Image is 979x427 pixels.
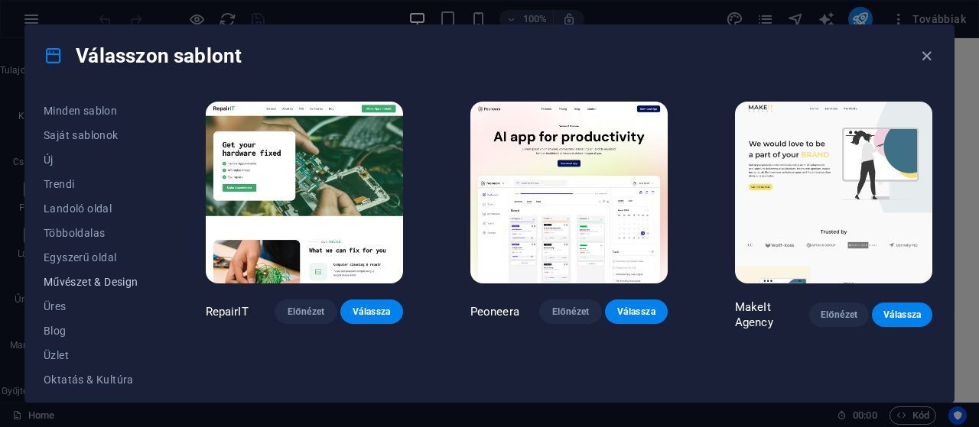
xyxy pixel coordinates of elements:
[44,325,138,337] span: Blog
[44,245,138,270] button: Egyszerű oldal
[539,299,602,324] button: Előnézet
[44,300,138,312] span: Üres
[44,374,138,386] span: Oktatás & Kultúra
[44,270,138,294] button: Művészet & Design
[44,221,138,245] button: Többoldalas
[44,154,138,166] span: Új
[872,302,932,327] button: Válassza
[44,196,138,221] button: Landoló oldal
[44,147,138,172] button: Új
[44,202,138,215] span: Landoló oldal
[44,105,138,117] span: Minden sablon
[44,367,138,392] button: Oktatás & Kultúra
[44,178,138,190] span: Trendi
[353,306,391,318] span: Válassza
[884,309,920,321] span: Válassza
[735,102,932,283] img: MakeIt Agency
[617,306,655,318] span: Válassza
[44,251,138,264] span: Egyszerű oldal
[206,102,403,283] img: RepairIT
[470,304,519,319] p: Peoneera
[470,102,668,283] img: Peoneera
[44,44,242,68] h4: Válasszon sablont
[206,304,249,319] p: RepairIT
[44,227,138,239] span: Többoldalas
[275,299,337,324] button: Előnézet
[551,306,590,318] span: Előnézet
[287,306,325,318] span: Előnézet
[44,343,138,367] button: Üzlet
[44,319,138,343] button: Blog
[809,302,870,327] button: Előnézet
[340,299,403,324] button: Válassza
[44,99,138,123] button: Minden sablon
[605,299,668,324] button: Válassza
[44,349,138,361] span: Üzlet
[821,309,857,321] span: Előnézet
[44,172,138,196] button: Trendi
[44,129,138,141] span: Saját sablonok
[735,299,809,330] p: MakeIt Agency
[44,294,138,319] button: Üres
[44,276,138,288] span: Művészet & Design
[44,123,138,147] button: Saját sablonok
